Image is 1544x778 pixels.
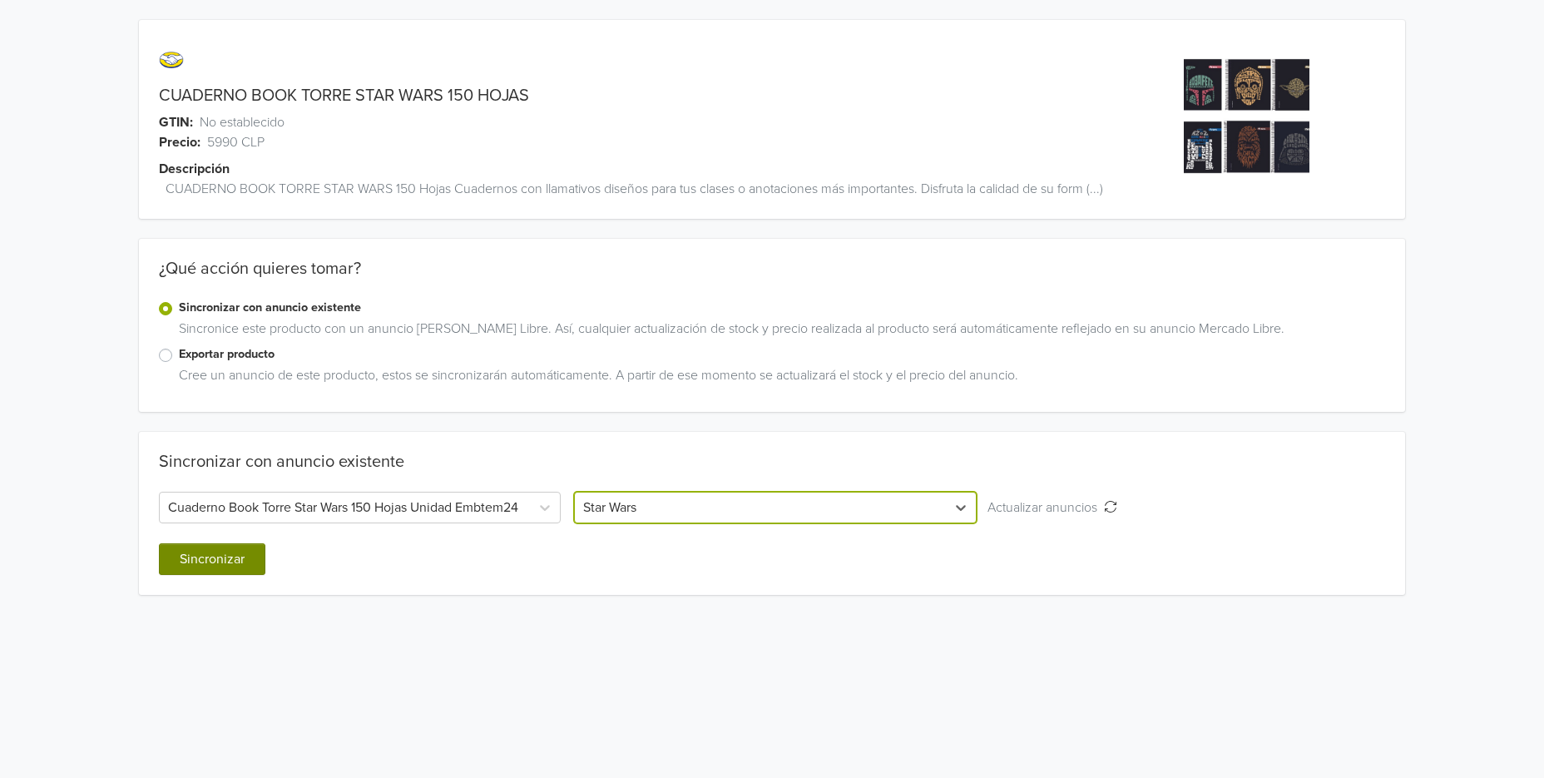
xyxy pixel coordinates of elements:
[987,499,1104,516] span: Actualizar anuncios
[179,299,1385,317] label: Sincronizar con anuncio existente
[159,112,193,132] span: GTIN:
[159,543,265,575] button: Sincronizar
[172,319,1385,345] div: Sincronice este producto con un anuncio [PERSON_NAME] Libre. Así, cualquier actualización de stoc...
[179,345,1385,364] label: Exportar producto
[159,132,200,152] span: Precio:
[166,179,1103,199] span: CUADERNO BOOK TORRE STAR WARS 150 Hojas Cuadernos con llamativos diseños para tus clases o anotac...
[139,259,1405,299] div: ¿Qué acción quieres tomar?
[200,112,285,132] span: No establecido
[159,452,404,472] div: Sincronizar con anuncio existente
[159,86,529,106] a: CUADERNO BOOK TORRE STAR WARS 150 HOJAS
[159,159,230,179] span: Descripción
[172,365,1385,392] div: Cree un anuncio de este producto, estos se sincronizarán automáticamente. A partir de ese momento...
[1184,53,1309,179] img: product_image
[207,132,265,152] span: 5990 CLP
[977,492,1128,523] button: Actualizar anuncios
